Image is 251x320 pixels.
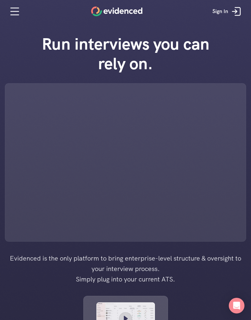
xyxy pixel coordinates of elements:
a: Home [91,7,142,16]
p: Sign In [212,7,228,16]
h1: Run interviews you can rely on. [32,34,219,73]
div: Open Intercom Messenger [229,298,244,313]
h4: Evidenced is the only platform to bring enterprise-level structure & oversight to your interview ... [6,253,245,284]
a: Sign In [208,2,248,21]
